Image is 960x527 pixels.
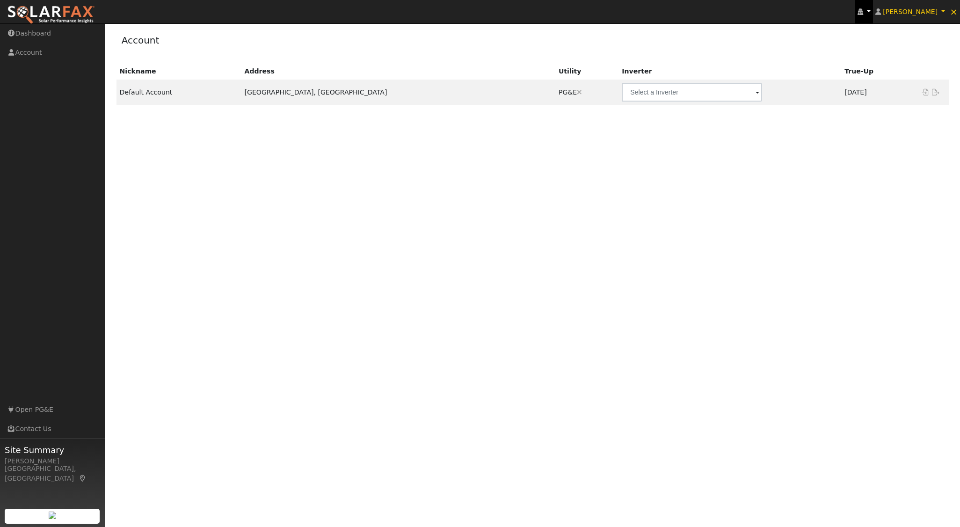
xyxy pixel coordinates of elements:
div: Inverter [622,66,838,76]
td: PG&E [555,80,618,105]
div: [PERSON_NAME] [5,456,100,466]
div: Utility [559,66,615,76]
div: Address [245,66,552,76]
a: Export Interval Data [931,88,942,96]
a: Map [79,475,87,482]
span: Site Summary [5,444,100,456]
input: Select a Inverter [622,83,762,102]
td: [DATE] [841,80,916,105]
a: Account [122,35,160,46]
a: Import Data from CSV [919,88,931,96]
div: [GEOGRAPHIC_DATA], [GEOGRAPHIC_DATA] [5,464,100,483]
td: Default Account [116,80,241,105]
td: [GEOGRAPHIC_DATA], [GEOGRAPHIC_DATA] [241,80,555,105]
a: Disconnect [577,88,582,96]
span: × [950,6,958,17]
span: [PERSON_NAME] [883,8,938,15]
img: SolarFax [7,5,95,25]
div: True-Up [844,66,913,76]
div: Nickname [120,66,238,76]
img: retrieve [49,512,56,519]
